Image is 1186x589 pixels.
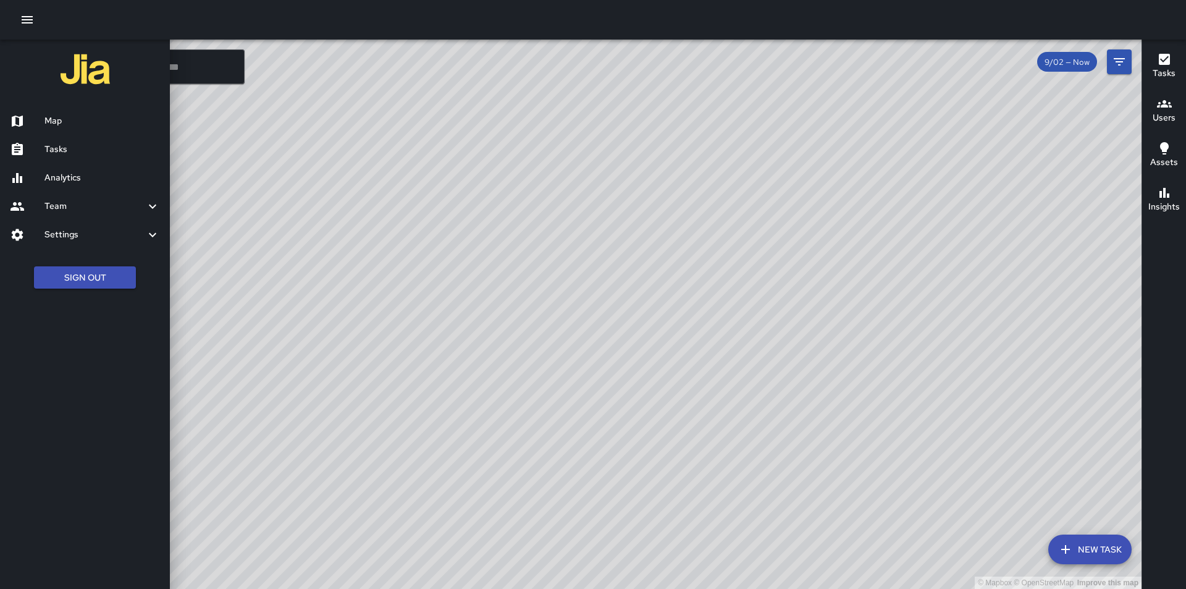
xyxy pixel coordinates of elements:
[1150,156,1178,169] h6: Assets
[34,266,136,289] button: Sign Out
[44,171,160,185] h6: Analytics
[1148,200,1180,214] h6: Insights
[61,44,110,94] img: jia-logo
[1153,111,1175,125] h6: Users
[1153,67,1175,80] h6: Tasks
[44,228,145,242] h6: Settings
[44,200,145,213] h6: Team
[1048,535,1132,564] button: New Task
[44,143,160,156] h6: Tasks
[44,114,160,128] h6: Map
